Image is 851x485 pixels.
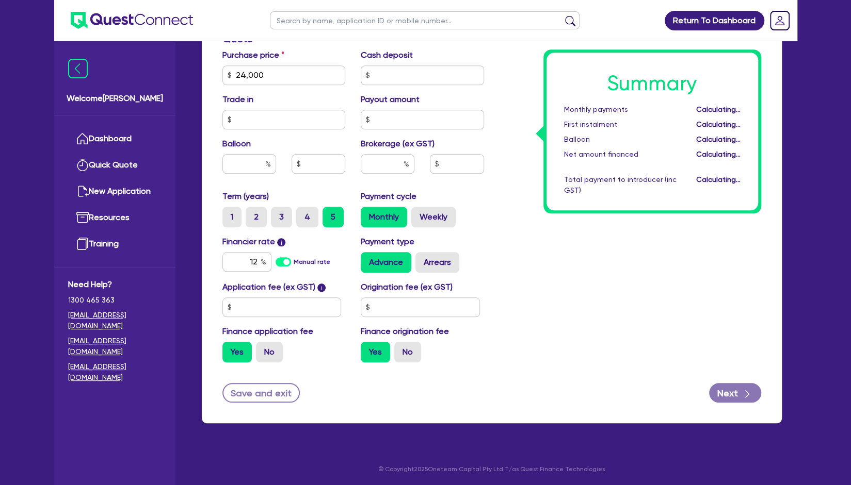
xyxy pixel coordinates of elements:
[68,178,162,205] a: New Application
[222,281,315,293] label: Application fee (ex GST)
[556,119,684,130] div: First instalment
[68,295,162,306] span: 1300 465 363
[394,342,421,362] label: No
[222,342,252,362] label: Yes
[564,71,741,96] h1: Summary
[361,93,420,106] label: Payout amount
[696,135,740,143] span: Calculating...
[222,190,269,203] label: Term (years)
[665,11,764,30] a: Return To Dashboard
[222,207,242,227] label: 1
[361,325,449,338] label: Finance origination fee
[556,174,684,196] div: Total payment to introducer (inc GST)
[68,231,162,257] a: Training
[270,11,580,29] input: Search by name, application ID or mobile number...
[76,185,89,197] img: new-application
[411,207,456,227] label: Weekly
[68,336,162,357] a: [EMAIL_ADDRESS][DOMAIN_NAME]
[415,252,459,273] label: Arrears
[323,207,344,227] label: 5
[271,207,292,227] label: 3
[222,49,284,61] label: Purchase price
[696,150,740,158] span: Calculating...
[556,104,684,115] div: Monthly payments
[67,92,163,105] span: Welcome [PERSON_NAME]
[76,238,89,250] img: training
[68,278,162,291] span: Need Help?
[696,105,740,113] span: Calculating...
[361,236,414,248] label: Payment type
[296,207,318,227] label: 4
[361,252,411,273] label: Advance
[556,149,684,160] div: Net amount financed
[317,283,326,292] span: i
[222,138,251,150] label: Balloon
[294,257,330,266] label: Manual rate
[709,383,761,403] button: Next
[222,383,300,403] button: Save and exit
[68,126,162,152] a: Dashboard
[68,310,162,331] a: [EMAIL_ADDRESS][DOMAIN_NAME]
[256,342,283,362] label: No
[71,12,193,29] img: quest-connect-logo-blue
[277,238,285,246] span: i
[246,207,267,227] label: 2
[195,464,789,474] p: © Copyright 2025 Oneteam Capital Pty Ltd T/as Quest Finance Technologies
[556,134,684,145] div: Balloon
[361,207,407,227] label: Monthly
[766,7,793,34] a: Dropdown toggle
[696,120,740,128] span: Calculating...
[76,211,89,224] img: resources
[76,159,89,171] img: quick-quote
[361,342,390,362] label: Yes
[222,236,286,248] label: Financier rate
[696,175,740,183] span: Calculating...
[361,138,435,150] label: Brokerage (ex GST)
[222,325,313,338] label: Finance application fee
[222,93,253,106] label: Trade in
[68,361,162,383] a: [EMAIL_ADDRESS][DOMAIN_NAME]
[361,281,453,293] label: Origination fee (ex GST)
[68,152,162,178] a: Quick Quote
[68,205,162,231] a: Resources
[361,49,413,61] label: Cash deposit
[68,59,88,78] img: icon-menu-close
[361,190,416,203] label: Payment cycle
